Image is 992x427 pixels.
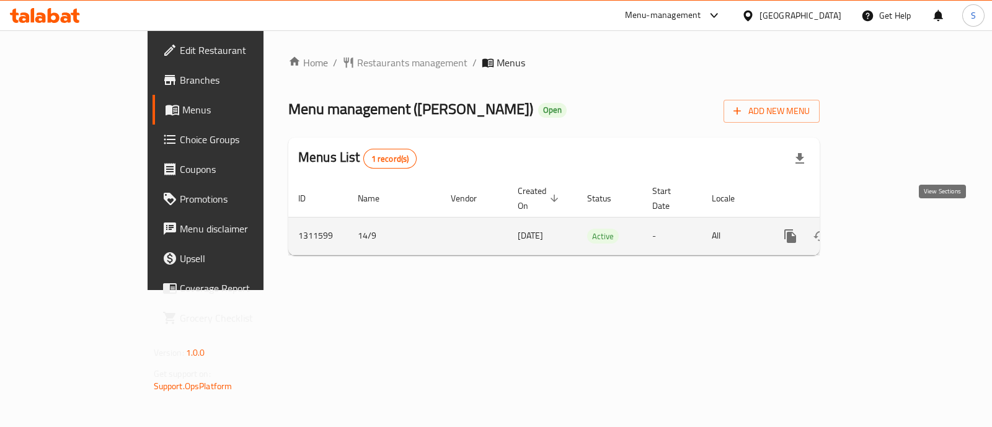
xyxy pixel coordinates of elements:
span: Locale [712,191,751,206]
span: ID [298,191,322,206]
a: Restaurants management [342,55,467,70]
a: Branches [153,65,313,95]
li: / [472,55,477,70]
td: 1311599 [288,217,348,255]
a: Support.OpsPlatform [154,378,232,394]
a: Upsell [153,244,313,273]
a: Coupons [153,154,313,184]
span: Edit Restaurant [180,43,303,58]
a: Grocery Checklist [153,303,313,333]
td: All [702,217,766,255]
h2: Menus List [298,148,417,169]
td: - [642,217,702,255]
button: more [776,221,805,251]
span: Active [587,229,619,244]
button: Add New Menu [724,100,820,123]
span: Promotions [180,191,303,206]
a: Choice Groups [153,125,313,154]
li: / [333,55,337,70]
a: Menu disclaimer [153,214,313,244]
span: [DATE] [518,227,543,244]
span: Coupons [180,162,303,177]
div: Export file [785,144,815,174]
span: Add New Menu [733,103,810,119]
div: [GEOGRAPHIC_DATA] [759,9,841,22]
th: Actions [766,180,905,218]
div: Menu-management [625,8,701,23]
span: Menu management ( [PERSON_NAME] ) [288,95,533,123]
span: Menus [182,102,303,117]
a: Promotions [153,184,313,214]
span: Upsell [180,251,303,266]
td: 14/9 [348,217,441,255]
div: Open [538,103,567,118]
span: 1 record(s) [364,153,417,165]
span: Restaurants management [357,55,467,70]
a: Edit Restaurant [153,35,313,65]
span: Grocery Checklist [180,310,303,325]
span: Open [538,105,567,115]
span: Vendor [451,191,493,206]
span: Branches [180,73,303,87]
span: Menu disclaimer [180,221,303,236]
a: Menus [153,95,313,125]
span: Name [358,191,396,206]
nav: breadcrumb [288,55,820,70]
span: Created On [518,183,562,213]
span: Menus [497,55,525,70]
span: 1.0.0 [186,345,205,361]
div: Total records count [363,149,417,169]
span: Coverage Report [180,281,303,296]
span: Start Date [652,183,687,213]
a: Coverage Report [153,273,313,303]
span: Get support on: [154,366,211,382]
span: Choice Groups [180,132,303,147]
span: Status [587,191,627,206]
span: S [971,9,976,22]
table: enhanced table [288,180,905,255]
button: Change Status [805,221,835,251]
span: Version: [154,345,184,361]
